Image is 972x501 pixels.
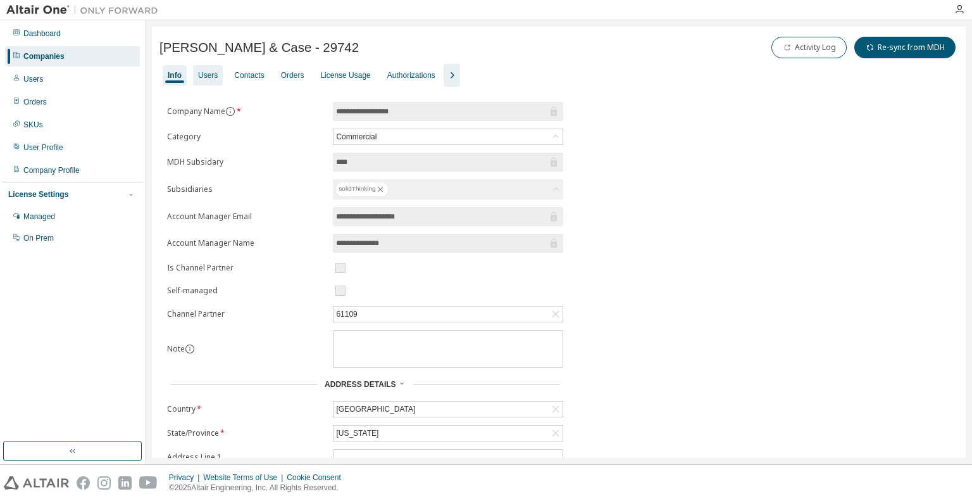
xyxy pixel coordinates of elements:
div: Companies [23,51,65,61]
label: Category [167,132,325,142]
p: © 2025 Altair Engineering, Inc. All Rights Reserved. [169,483,349,493]
label: Company Name [167,106,325,117]
div: 61109 [333,307,563,322]
div: 61109 [334,307,359,321]
span: Address Details [325,380,396,389]
div: [GEOGRAPHIC_DATA] [334,402,417,416]
label: Account Manager Name [167,238,325,248]
div: Orders [281,70,304,80]
div: License Settings [8,189,68,200]
div: Company Profile [23,165,80,175]
label: Address Line 1 [167,452,325,462]
div: Commercial [334,130,378,144]
div: Managed [23,212,55,222]
div: solidThinking [335,182,389,197]
img: instagram.svg [97,476,111,490]
div: On Prem [23,233,54,243]
div: SKUs [23,120,43,130]
button: information [225,106,235,117]
div: Website Terms of Use [203,472,287,483]
img: Altair One [6,4,165,16]
label: Channel Partner [167,309,325,319]
div: Contacts [234,70,264,80]
div: User Profile [23,143,63,153]
div: Authorizations [387,70,435,80]
div: Cookie Consent [287,472,348,483]
div: Commercial [333,129,563,144]
div: [US_STATE] [333,426,563,441]
label: MDH Subsidary [167,157,325,167]
label: Subsidiaries [167,184,325,194]
img: youtube.svg [139,476,158,490]
button: information [185,344,195,354]
img: facebook.svg [77,476,90,490]
div: Privacy [169,472,203,483]
div: [GEOGRAPHIC_DATA] [333,402,563,417]
div: Users [198,70,218,80]
img: linkedin.svg [118,476,132,490]
label: Is Channel Partner [167,263,325,273]
label: State/Province [167,428,325,438]
label: Account Manager Email [167,212,325,222]
label: Country [167,404,325,414]
button: Re-sync from MDH [854,37,956,58]
div: Info [168,70,182,80]
div: [US_STATE] [334,426,380,440]
label: Note [167,343,185,354]
button: Activity Log [771,37,847,58]
span: [PERSON_NAME] & Case - 29742 [159,41,359,55]
div: Users [23,74,43,84]
img: altair_logo.svg [4,476,69,490]
div: Dashboard [23,29,61,39]
div: License Usage [320,70,370,80]
label: Self-managed [167,286,325,296]
div: Orders [23,97,47,107]
div: solidThinking [333,179,563,200]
